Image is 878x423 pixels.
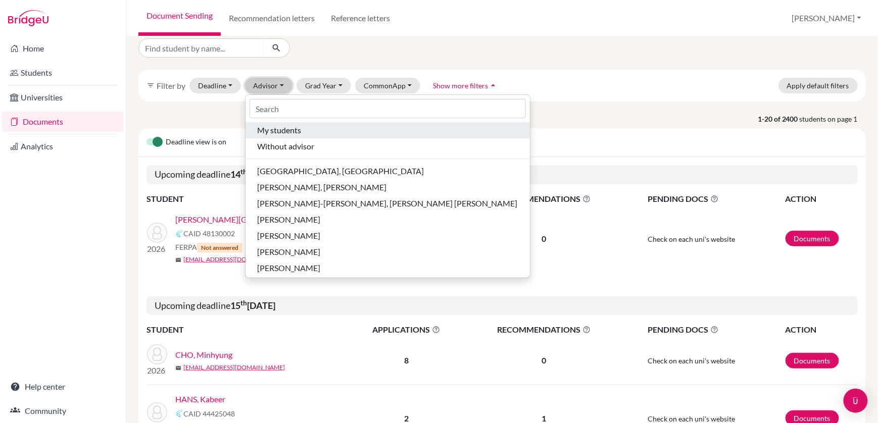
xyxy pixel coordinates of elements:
button: My students [246,122,530,138]
sup: th [240,168,247,176]
i: arrow_drop_up [488,80,498,90]
a: Documents [786,353,839,368]
button: Apply default filters [778,78,858,93]
span: CAID 48130002 [183,228,235,239]
a: Help center [2,377,124,397]
a: [EMAIL_ADDRESS][DOMAIN_NAME] [183,255,285,264]
img: Common App logo [175,409,183,417]
b: 15 [DATE] [230,300,275,311]
span: RECOMMENDATIONS [465,324,623,336]
p: 2026 [147,364,167,377]
input: Search [250,99,526,118]
span: Filter by [157,81,185,90]
img: HANS, Kabeer [147,402,167,422]
span: [PERSON_NAME] [258,230,321,242]
div: Advisor [245,94,530,278]
p: 0 [465,354,623,366]
a: HANS, Kabeer [175,393,225,405]
b: 2 [404,413,409,423]
span: [PERSON_NAME] [258,246,321,258]
span: Check on each uni's website [648,414,735,423]
img: Common App logo [175,230,183,238]
button: Deadline [189,78,241,93]
h5: Upcoming deadline [147,165,858,184]
button: [PERSON_NAME] [788,9,866,28]
span: [PERSON_NAME], [PERSON_NAME] [258,181,387,193]
a: Home [2,38,124,59]
sup: th [240,299,247,307]
span: Check on each uni's website [648,235,735,243]
div: Open Intercom Messenger [844,389,868,413]
h5: Upcoming deadline [147,296,858,315]
th: STUDENT [147,323,349,336]
button: CommonApp [355,78,421,93]
span: mail [175,257,181,263]
img: Bridge-U [8,10,48,26]
span: [GEOGRAPHIC_DATA], [GEOGRAPHIC_DATA] [258,165,424,177]
span: RECOMMENDATIONS [465,193,623,205]
b: 14 [DATE] [230,169,275,180]
a: Universities [2,87,124,108]
span: CAID 44425048 [183,408,235,419]
input: Find student by name... [138,38,264,58]
span: students on page 1 [800,114,866,124]
span: PENDING DOCS [648,193,785,205]
a: Documents [2,112,124,132]
a: Analytics [2,136,124,156]
span: Without advisor [258,140,315,152]
button: [GEOGRAPHIC_DATA], [GEOGRAPHIC_DATA] [246,163,530,179]
p: 2026 [147,243,167,255]
span: mail [175,365,181,371]
button: [PERSON_NAME], [PERSON_NAME] [246,179,530,195]
span: PENDING DOCS [648,324,785,336]
button: [PERSON_NAME] [246,260,530,276]
a: Documents [786,231,839,246]
th: STUDENT [147,192,349,205]
a: [EMAIL_ADDRESS][DOMAIN_NAME] [183,363,285,372]
img: ZHU, Jinyang [147,223,167,243]
th: ACTION [785,192,858,205]
th: ACTION [785,323,858,336]
span: [PERSON_NAME] [258,262,321,274]
span: Not answered [197,243,242,253]
button: Without advisor [246,138,530,154]
button: Grad Year [297,78,351,93]
button: Show more filtersarrow_drop_up [424,78,507,93]
span: Show more filters [433,81,488,90]
img: CHO, Minhyung [147,344,167,364]
span: APPLICATIONS [349,324,464,336]
span: Deadline view is on [166,136,226,148]
b: 8 [404,355,409,365]
strong: 1-20 of 2400 [758,114,800,124]
button: Advisor [245,78,293,93]
span: FERPA [175,242,242,253]
p: 0 [465,233,623,245]
span: [PERSON_NAME]-[PERSON_NAME], [PERSON_NAME] [PERSON_NAME] [258,197,518,209]
a: Students [2,63,124,83]
button: [PERSON_NAME] [246,211,530,228]
button: [PERSON_NAME] [246,228,530,244]
a: CHO, Minhyung [175,349,232,361]
a: [PERSON_NAME][GEOGRAPHIC_DATA] [175,214,320,226]
span: [PERSON_NAME] [258,214,321,226]
button: [PERSON_NAME] [246,244,530,260]
button: [PERSON_NAME]-[PERSON_NAME], [PERSON_NAME] [PERSON_NAME] [246,195,530,211]
i: filter_list [147,81,155,89]
span: My students [258,124,302,136]
a: Community [2,401,124,421]
span: Check on each uni's website [648,356,735,365]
